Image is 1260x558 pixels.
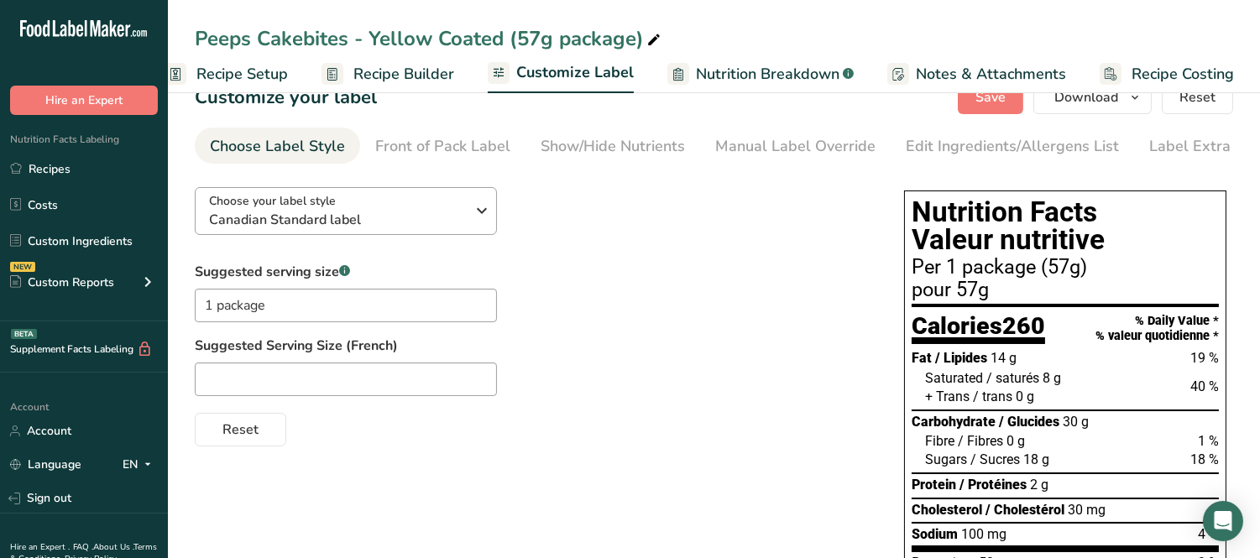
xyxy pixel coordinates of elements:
div: Per 1 package (57g) [912,258,1219,278]
a: Nutrition Breakdown [667,55,854,93]
a: Recipe Setup [165,55,288,93]
span: / Lipides [935,350,987,366]
label: Suggested serving size [195,262,497,282]
div: NEW [10,262,35,272]
div: % Daily Value * % valeur quotidienne * [1095,314,1219,343]
div: EN [123,455,158,475]
span: / Glucides [999,414,1059,430]
span: Saturated [925,370,983,386]
span: 100 mg [961,526,1006,542]
span: 30 mg [1068,502,1106,518]
span: Fibre [925,433,954,449]
div: Edit Ingredients/Allergens List [906,135,1119,158]
a: Notes & Attachments [887,55,1066,93]
div: Front of Pack Label [375,135,510,158]
button: Save [958,81,1023,114]
h1: Nutrition Facts Valeur nutritive [912,198,1219,254]
span: Save [975,87,1006,107]
span: 0 g [1006,433,1025,449]
span: Nutrition Breakdown [696,63,839,86]
span: 18 g [1023,451,1049,467]
span: Sugars [925,451,967,467]
span: + Trans [925,389,970,404]
a: About Us . [93,541,133,553]
a: Recipe Costing [1100,55,1234,93]
span: 0 g [1016,389,1034,404]
a: FAQ . [73,541,93,553]
span: Recipe Setup [196,63,288,86]
span: Cholesterol [912,502,982,518]
span: / trans [973,389,1012,404]
span: / Fibres [958,433,1003,449]
button: Reset [1162,81,1233,114]
a: Hire an Expert . [10,541,70,553]
div: pour 57g [912,280,1219,300]
a: Language [10,450,81,479]
div: Open Intercom Messenger [1203,501,1243,541]
span: Notes & Attachments [916,63,1066,86]
span: / Cholestérol [986,502,1064,518]
span: Download [1054,87,1118,107]
div: Custom Reports [10,274,114,291]
span: 18 % [1190,451,1219,467]
span: Choose your label style [209,192,336,210]
span: 1 % [1198,433,1219,449]
a: Customize Label [488,54,634,94]
span: Canadian Standard label [209,210,465,230]
span: 2 g [1030,477,1048,493]
button: Reset [195,413,286,446]
span: 19 % [1190,350,1219,366]
div: Peeps Cakebites - Yellow Coated (57g package) [195,23,664,54]
span: Protein [912,477,956,493]
a: Recipe Builder [322,55,454,93]
span: Recipe Costing [1132,63,1234,86]
label: Suggested Serving Size (French) [195,336,870,356]
span: 8 g [1043,370,1061,386]
span: / Protéines [959,477,1027,493]
div: Show/Hide Nutrients [541,135,685,158]
button: Hire an Expert [10,86,158,115]
button: Download [1033,81,1152,114]
div: BETA [11,329,37,339]
span: Customize Label [516,61,634,84]
span: Recipe Builder [353,63,454,86]
span: 40 % [1190,378,1219,394]
span: 4 % [1198,526,1219,542]
h1: Customize your label [195,84,377,112]
div: Calories [912,314,1045,345]
span: 30 g [1063,414,1089,430]
div: Choose Label Style [210,135,345,158]
span: / Sucres [970,451,1020,467]
span: / saturés [986,370,1039,386]
span: 260 [1002,311,1045,340]
div: Manual Label Override [715,135,876,158]
button: Choose your label style Canadian Standard label [195,187,497,235]
span: Carbohydrate [912,414,996,430]
span: Sodium [912,526,958,542]
span: Reset [222,420,259,440]
span: Reset [1179,87,1216,107]
span: 14 g [991,350,1017,366]
span: Fat [912,350,932,366]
